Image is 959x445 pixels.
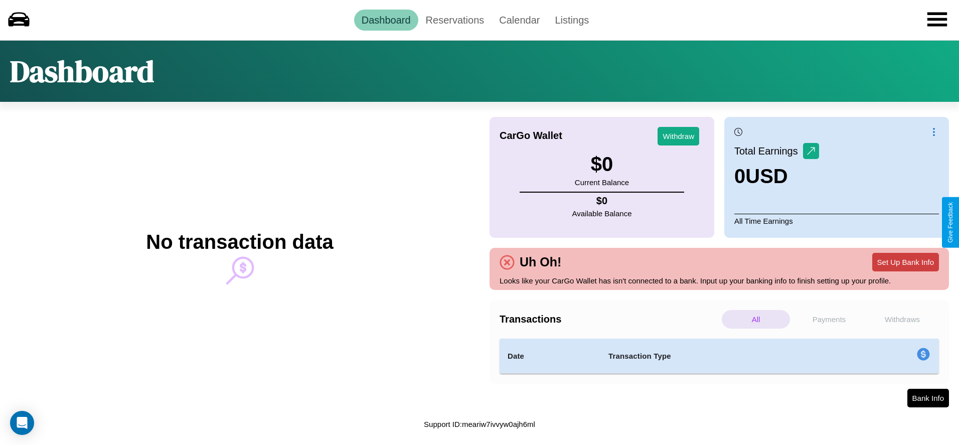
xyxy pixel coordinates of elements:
[658,127,699,145] button: Withdraw
[418,10,492,31] a: Reservations
[10,51,154,92] h1: Dashboard
[354,10,418,31] a: Dashboard
[146,231,333,253] h2: No transaction data
[515,255,566,269] h4: Uh Oh!
[424,417,535,431] p: Support ID: meariw7ivvyw0ajh6ml
[947,202,954,243] div: Give Feedback
[500,339,939,374] table: simple table
[500,314,719,325] h4: Transactions
[575,153,629,176] h3: $ 0
[572,195,632,207] h4: $ 0
[575,176,629,189] p: Current Balance
[722,310,790,329] p: All
[547,10,596,31] a: Listings
[907,389,949,407] button: Bank Info
[492,10,547,31] a: Calendar
[10,411,34,435] div: Open Intercom Messenger
[868,310,936,329] p: Withdraws
[734,214,939,228] p: All Time Earnings
[508,350,592,362] h4: Date
[608,350,835,362] h4: Transaction Type
[500,274,939,287] p: Looks like your CarGo Wallet has isn't connected to a bank. Input up your banking info to finish ...
[734,142,803,160] p: Total Earnings
[795,310,863,329] p: Payments
[872,253,939,271] button: Set Up Bank Info
[734,165,819,188] h3: 0 USD
[500,130,562,141] h4: CarGo Wallet
[572,207,632,220] p: Available Balance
